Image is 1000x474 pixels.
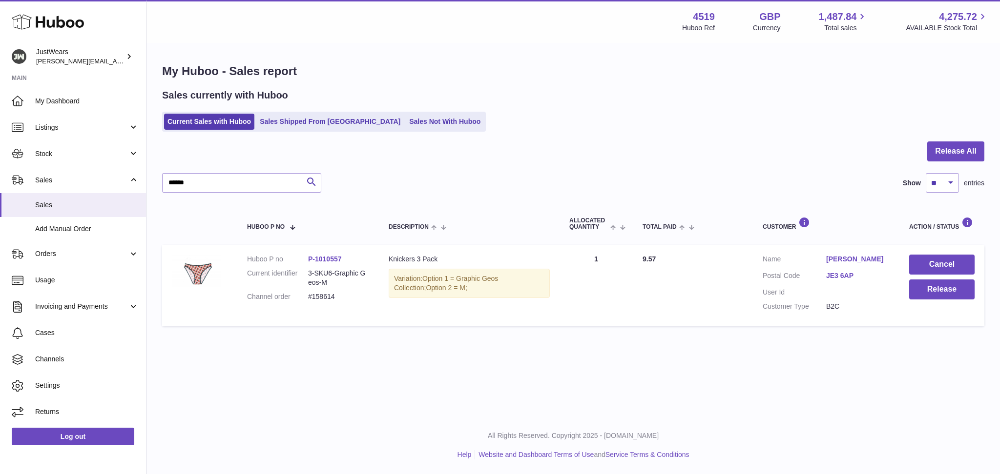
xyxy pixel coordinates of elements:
td: 1 [560,245,633,326]
span: 9.57 [643,255,656,263]
span: Channels [35,355,139,364]
dd: 3-SKU6-Graphic Geos-M [308,269,369,287]
span: Cases [35,328,139,337]
span: My Dashboard [35,97,139,106]
img: josh@just-wears.com [12,49,26,64]
span: AVAILABLE Stock Total [906,23,988,33]
span: Add Manual Order [35,224,139,234]
dt: Current identifier [247,269,308,287]
h2: Sales currently with Huboo [162,89,288,102]
a: Sales Shipped From [GEOGRAPHIC_DATA] [256,114,404,130]
a: Website and Dashboard Terms of Use [479,451,594,458]
span: entries [964,178,984,188]
span: Huboo P no [247,224,285,230]
dt: Huboo P no [247,255,308,264]
a: 1,487.84 Total sales [819,10,868,33]
dt: Customer Type [763,302,826,311]
h1: My Huboo - Sales report [162,63,984,79]
span: Option 2 = M; [426,284,467,292]
button: Release All [927,141,984,161]
div: Action / Status [909,217,975,230]
span: Sales [35,176,128,185]
a: Current Sales with Huboo [164,114,254,130]
span: Total sales [824,23,868,33]
span: Invoicing and Payments [35,302,128,311]
dd: B2C [826,302,890,311]
a: Sales Not With Huboo [406,114,484,130]
span: Usage [35,276,139,285]
dt: Channel order [247,292,308,301]
span: Option 1 = Graphic Geos Collection; [394,275,498,292]
span: ALLOCATED Quantity [569,217,608,230]
span: Sales [35,200,139,210]
img: 45191726769363.jpg [172,255,221,287]
div: Customer [763,217,890,230]
dt: Name [763,255,826,266]
li: and [475,450,689,459]
strong: 4519 [693,10,715,23]
span: Total paid [643,224,677,230]
span: Orders [35,249,128,258]
label: Show [903,178,921,188]
a: [PERSON_NAME] [826,255,890,264]
span: Stock [35,149,128,158]
span: Listings [35,123,128,132]
p: All Rights Reserved. Copyright 2025 - [DOMAIN_NAME] [154,431,992,440]
div: JustWears [36,47,124,66]
span: Returns [35,407,139,416]
button: Release [909,279,975,299]
dd: #158614 [308,292,369,301]
a: JE3 6AP [826,271,890,280]
a: P-1010557 [308,255,342,263]
a: Log out [12,428,134,445]
a: 4,275.72 AVAILABLE Stock Total [906,10,988,33]
span: [PERSON_NAME][EMAIL_ADDRESS][DOMAIN_NAME] [36,57,196,65]
div: Knickers 3 Pack [389,255,550,264]
span: Description [389,224,429,230]
div: Currency [753,23,781,33]
dt: Postal Code [763,271,826,283]
div: Variation: [389,269,550,298]
button: Cancel [909,255,975,275]
span: Settings [35,381,139,390]
a: Service Terms & Conditions [605,451,689,458]
strong: GBP [759,10,780,23]
span: 1,487.84 [819,10,857,23]
div: Huboo Ref [682,23,715,33]
dt: User Id [763,288,826,297]
span: 4,275.72 [939,10,977,23]
a: Help [458,451,472,458]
